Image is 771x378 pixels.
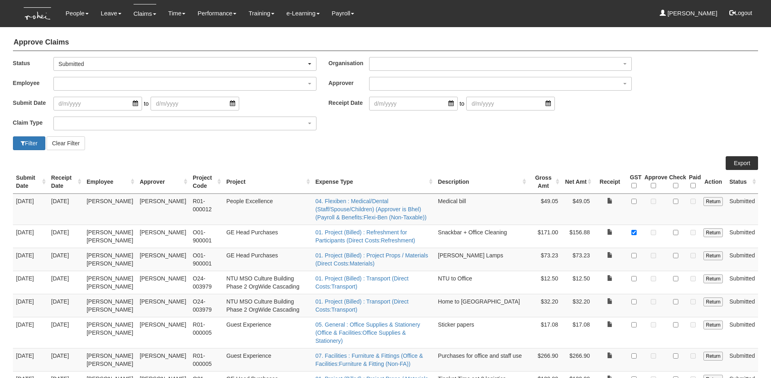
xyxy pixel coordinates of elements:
td: NTU MSO Culture Building Phase 2 OrgWide Cascading [223,294,312,317]
label: Receipt Date [329,97,369,108]
td: [PERSON_NAME] [PERSON_NAME] [83,348,136,371]
a: Time [168,4,186,23]
td: Submitted [726,294,758,317]
td: $12.50 [561,271,593,294]
td: Home to [GEOGRAPHIC_DATA] [435,294,528,317]
td: [DATE] [48,271,83,294]
td: [PERSON_NAME] [PERSON_NAME] [83,248,136,271]
td: [DATE] [13,225,48,248]
td: $17.08 [528,317,561,348]
label: Status [13,57,53,69]
td: Submitted [726,193,758,225]
td: O01-900001 [189,225,223,248]
th: Check [666,170,686,194]
td: [DATE] [48,248,83,271]
td: Snackbar + Office Cleaning [435,225,528,248]
td: R01-000005 [189,348,223,371]
input: Return [703,197,723,206]
td: R01-000005 [189,317,223,348]
td: [PERSON_NAME] [136,348,189,371]
td: [DATE] [13,271,48,294]
th: Receipt Date : activate to sort column ascending [48,170,83,194]
input: Return [703,352,723,361]
th: Receipt [593,170,627,194]
td: O01-900001 [189,248,223,271]
a: Export [726,156,758,170]
th: GST [627,170,641,194]
a: Leave [101,4,121,23]
label: Approver [329,77,369,89]
td: $12.50 [528,271,561,294]
a: Payroll [332,4,355,23]
a: 07. Facilities : Furniture & Fittings (Office & Facilities:Furniture & Fitting (Non-FA)) [315,353,423,367]
td: NTU MSO Culture Building Phase 2 OrgWide Cascading [223,271,312,294]
td: $32.20 [561,294,593,317]
label: Claim Type [13,117,53,128]
input: d/m/yyyy [466,97,555,110]
td: [PERSON_NAME] [136,294,189,317]
th: Status : activate to sort column ascending [726,170,758,194]
a: 04. Flexiben : Medical/Dental (Staff/Spouse/Children) (Approver is Bhel) (Payroll & Benefits:Flex... [315,198,427,221]
a: People [66,4,89,23]
iframe: chat widget [737,346,763,370]
a: Training [249,4,274,23]
a: e-Learning [287,4,320,23]
td: Submitted [726,225,758,248]
span: to [142,97,151,110]
td: [PERSON_NAME] [PERSON_NAME] [83,294,136,317]
a: 01. Project (Billed) : Transport (Direct Costs:Transport) [315,275,408,290]
td: [PERSON_NAME] [PERSON_NAME] [83,271,136,294]
input: d/m/yyyy [369,97,458,110]
td: $266.90 [561,348,593,371]
a: 01. Project (Billed) : Refreshment for Participants (Direct Costs:Refreshment) [315,229,415,244]
label: Employee [13,77,53,89]
td: [PERSON_NAME] [PERSON_NAME] [83,317,136,348]
td: $171.00 [528,225,561,248]
td: [PERSON_NAME] [136,225,189,248]
th: Employee : activate to sort column ascending [83,170,136,194]
th: Approve [641,170,666,194]
td: O24-003979 [189,294,223,317]
td: R01-000012 [189,193,223,225]
h4: Approve Claims [13,34,758,51]
td: [DATE] [48,317,83,348]
td: O24-003979 [189,271,223,294]
td: People Excellence [223,193,312,225]
input: Return [703,251,723,260]
td: [DATE] [48,193,83,225]
button: Submitted [53,57,316,71]
td: Submitted [726,317,758,348]
input: Return [703,297,723,306]
td: $49.05 [561,193,593,225]
td: $17.08 [561,317,593,348]
td: [PERSON_NAME] Lamps [435,248,528,271]
td: [DATE] [13,294,48,317]
th: Project : activate to sort column ascending [223,170,312,194]
a: [PERSON_NAME] [660,4,718,23]
td: [DATE] [48,348,83,371]
td: GE Head Purchases [223,248,312,271]
td: $49.05 [528,193,561,225]
td: [PERSON_NAME] [83,193,136,225]
td: Sticker papers [435,317,528,348]
th: Approver : activate to sort column ascending [136,170,189,194]
td: Submitted [726,271,758,294]
td: Purchases for office and staff use [435,348,528,371]
td: Medical bill [435,193,528,225]
td: [PERSON_NAME] [136,248,189,271]
th: Action [700,170,726,194]
div: Submitted [59,60,306,68]
span: to [458,97,467,110]
button: Logout [724,3,758,23]
td: $32.20 [528,294,561,317]
td: [DATE] [48,225,83,248]
a: 05. General : Office Supplies & Stationery (Office & Facilities:Office Supplies & Stationery) [315,321,420,344]
td: $266.90 [528,348,561,371]
td: [DATE] [13,348,48,371]
td: GE Head Purchases [223,225,312,248]
label: Organisation [329,57,369,69]
th: Submit Date : activate to sort column ascending [13,170,48,194]
td: Submitted [726,248,758,271]
th: Expense Type : activate to sort column ascending [312,170,435,194]
a: 01. Project (Billed) : Project Props / Materials (Direct Costs:Materials) [315,252,428,267]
